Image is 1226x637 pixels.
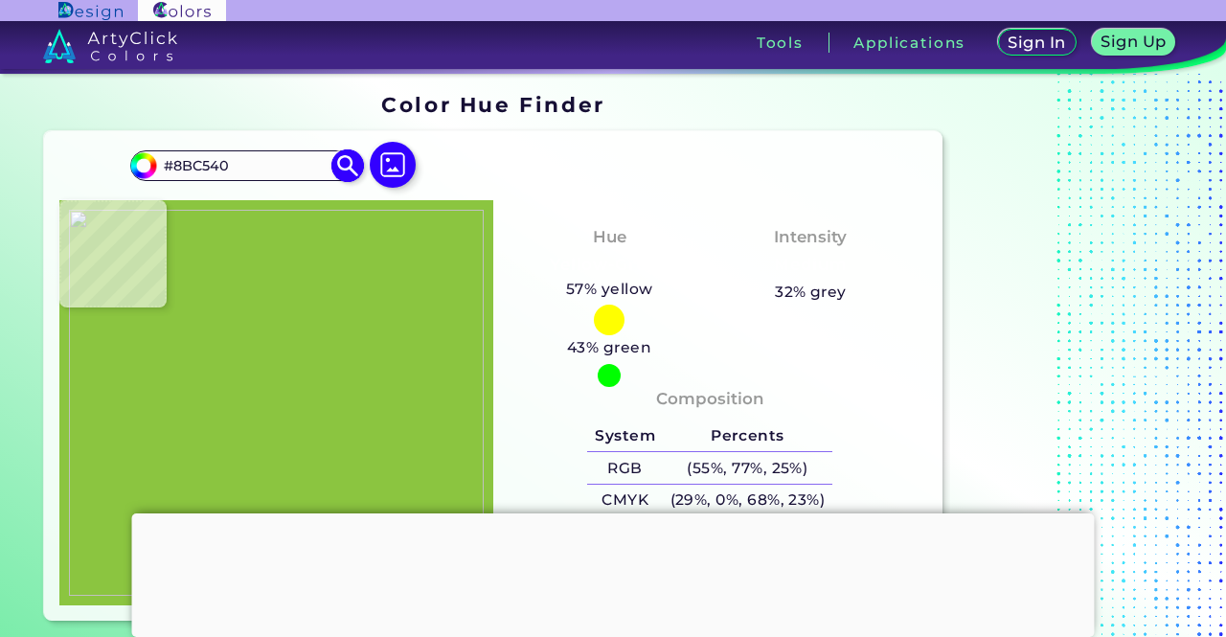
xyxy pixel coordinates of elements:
input: type color.. [157,152,335,178]
h5: Sign In [1010,35,1063,50]
img: ArtyClick Design logo [58,2,123,20]
a: Sign In [1001,31,1073,56]
h5: CMYK [587,485,662,516]
h1: Color Hue Finder [381,90,604,119]
h5: 57% yellow [558,277,660,302]
h3: Medium [766,254,856,277]
h4: Hue [593,223,626,251]
h3: Tools [757,35,804,50]
h5: System [587,421,662,452]
h4: Composition [656,385,764,413]
h3: Yellow-Green [542,254,677,277]
h5: Sign Up [1103,34,1164,49]
img: icon picture [370,142,416,188]
h5: (55%, 77%, 25%) [663,452,832,484]
h3: Applications [853,35,965,50]
h5: (29%, 0%, 68%, 23%) [663,485,832,516]
img: 334c8f45-aaec-410e-a622-b6791e6d5c29 [69,210,484,596]
iframe: Advertisement [132,513,1095,632]
img: logo_artyclick_colors_white.svg [43,29,178,63]
h5: 32% grey [775,280,847,305]
h5: 43% green [559,335,659,360]
h4: Intensity [774,223,847,251]
iframe: Advertisement [950,86,1190,628]
h5: RGB [587,452,662,484]
h5: Percents [663,421,832,452]
a: Sign Up [1095,31,1171,56]
img: icon search [331,149,365,183]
